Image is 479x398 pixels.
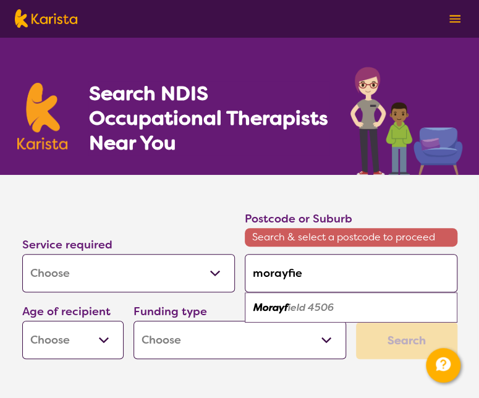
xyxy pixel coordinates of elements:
[15,9,77,28] img: Karista logo
[22,237,112,252] label: Service required
[288,301,334,314] em: ield 4506
[22,304,111,319] label: Age of recipient
[245,228,457,247] span: Search & select a postcode to proceed
[134,304,207,319] label: Funding type
[88,81,329,155] h1: Search NDIS Occupational Therapists Near You
[251,296,451,320] div: Morayfield 4506
[449,15,460,23] img: menu
[426,348,460,383] button: Channel Menu
[350,67,462,175] img: occupational-therapy
[245,254,457,292] input: Type
[17,83,68,150] img: Karista logo
[245,211,352,226] label: Postcode or Suburb
[253,301,288,314] em: Morayf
